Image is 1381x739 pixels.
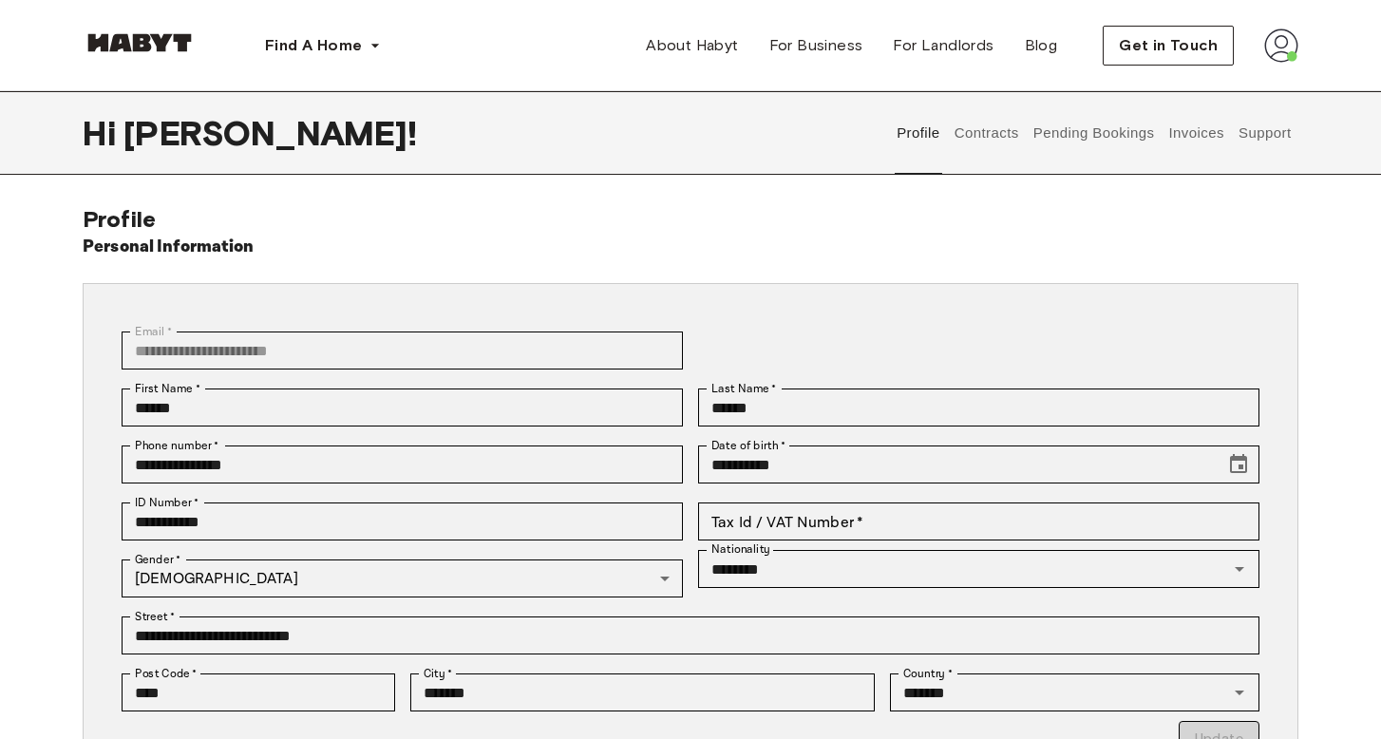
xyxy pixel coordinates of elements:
span: For Business [769,34,863,57]
img: Habyt [83,33,197,52]
div: [DEMOGRAPHIC_DATA] [122,559,683,597]
label: Date of birth [711,437,785,454]
span: For Landlords [893,34,993,57]
img: avatar [1264,28,1298,63]
button: Profile [895,91,943,175]
label: First Name [135,380,200,397]
label: Country [903,665,953,682]
button: Get in Touch [1103,26,1234,66]
a: About Habyt [631,27,753,65]
label: Email [135,323,172,340]
button: Open [1226,679,1253,706]
label: City [424,665,453,682]
label: Post Code [135,665,198,682]
button: Choose date, selected date is May 2, 2006 [1220,445,1258,483]
span: Find A Home [265,34,362,57]
label: Street [135,608,175,625]
label: Gender [135,551,180,568]
label: ID Number [135,494,199,511]
span: Hi [83,113,123,153]
a: Blog [1010,27,1073,65]
button: Invoices [1166,91,1226,175]
label: Phone number [135,437,219,454]
span: Get in Touch [1119,34,1218,57]
h6: Personal Information [83,234,255,260]
span: [PERSON_NAME] ! [123,113,417,153]
button: Support [1236,91,1294,175]
label: Nationality [711,541,770,558]
button: Pending Bookings [1031,91,1157,175]
button: Open [1226,556,1253,582]
span: Profile [83,205,156,233]
a: For Landlords [878,27,1009,65]
div: You can't change your email address at the moment. Please reach out to customer support in case y... [122,332,683,369]
span: Blog [1025,34,1058,57]
div: user profile tabs [890,91,1298,175]
button: Contracts [952,91,1021,175]
button: Find A Home [250,27,396,65]
a: For Business [754,27,879,65]
label: Last Name [711,380,777,397]
span: About Habyt [646,34,738,57]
